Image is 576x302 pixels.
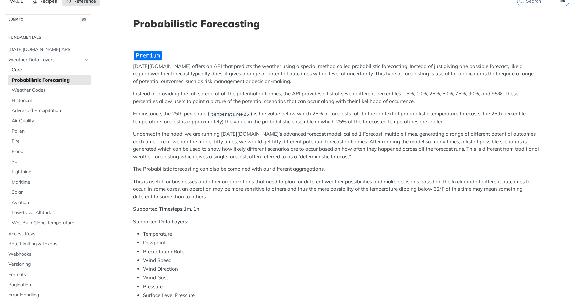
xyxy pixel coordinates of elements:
span: Solar [12,189,89,196]
p: This is useful for businesses and other organizations that need to plan for different weather pos... [133,178,539,201]
span: Pagination [8,282,89,288]
span: Pollen [12,128,89,135]
a: Error Handling [5,290,91,300]
a: Lightning [8,167,91,177]
a: Rate Limiting & Tokens [5,239,91,249]
a: Aviation [8,198,91,208]
h1: Probabilistic Forecasting [133,18,539,30]
span: Air Quality [12,118,89,124]
p: The Probabilistic forecasting can also be combined with our different aggregations. [133,165,539,173]
li: Pressure [143,283,539,291]
span: Fire [12,138,89,145]
li: Surface Level Pressure [143,292,539,299]
li: Temperature [143,230,539,238]
span: [DATE][DOMAIN_NAME] APIs [8,46,89,53]
a: Weather Data LayersHide subpages for Weather Data Layers [5,55,91,65]
span: Probabilistic Forecasting [12,77,89,84]
a: Webhooks [5,249,91,259]
span: Aviation [12,199,89,206]
span: Soil [12,158,89,165]
h2: Fundamentals [5,34,91,40]
a: Weather Codes [8,85,91,95]
span: Access Keys [8,231,89,237]
p: For instance, the 25th percentile ( ) is the value below which 25% of forecasts fall. In the cont... [133,110,539,125]
p: Underneath the hood, we are running [DATE][DOMAIN_NAME]’s advanced forecast model, called 1 Forec... [133,130,539,160]
a: Pollen [8,126,91,136]
span: Versioning [8,261,89,268]
span: Maritime [12,179,89,186]
span: Wet Bulb Globe Temperature [12,220,89,226]
span: Historical [12,97,89,104]
span: Advanced Precipitation [12,107,89,114]
a: Historical [8,96,91,106]
a: Flood [8,147,91,157]
a: [DATE][DOMAIN_NAME] APIs [5,45,91,55]
li: Wind Gust [143,274,539,282]
a: Pagination [5,280,91,290]
a: Advanced Precipitation [8,106,91,116]
span: Error Handling [8,292,89,298]
span: temperatureP25 [211,112,249,117]
button: JUMP TO⌘/ [5,14,91,24]
li: Wind Speed [143,257,539,264]
span: Flood [12,148,89,155]
button: Hide subpages for Weather Data Layers [84,57,89,63]
strong: Supported Data Layers: [133,218,188,225]
a: Fire [8,136,91,146]
li: Precipitation Rate [143,248,539,256]
p: Instead of providing the full spread of all the potential outcomes, the API provides a list of se... [133,90,539,105]
li: Wind Direction [143,265,539,273]
span: Core [12,67,89,73]
a: Formats [5,270,91,280]
a: Soil [8,157,91,167]
a: Wet Bulb Globe Temperature [8,218,91,228]
a: Air Quality [8,116,91,126]
span: Weather Data Layers [8,57,82,63]
p: [DATE][DOMAIN_NAME] offers an API that predicts the weather using a special method called probabi... [133,63,539,85]
span: Low-Level Altitudes [12,209,89,216]
span: Weather Codes [12,87,89,94]
span: Rate Limiting & Tokens [8,241,89,247]
a: Versioning [5,259,91,269]
span: Lightning [12,169,89,175]
strong: Supported Timesteps: [133,206,184,212]
a: Low-Level Altitudes [8,208,91,218]
a: Maritime [8,177,91,187]
span: Formats [8,271,89,278]
a: Solar [8,187,91,197]
li: Dewpoint [143,239,539,247]
a: Access Keys [5,229,91,239]
a: Probabilistic Forecasting [8,75,91,85]
span: Webhooks [8,251,89,258]
span: ⌘/ [80,17,87,22]
a: Core [8,65,91,75]
p: 1m, 1h [133,205,539,213]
